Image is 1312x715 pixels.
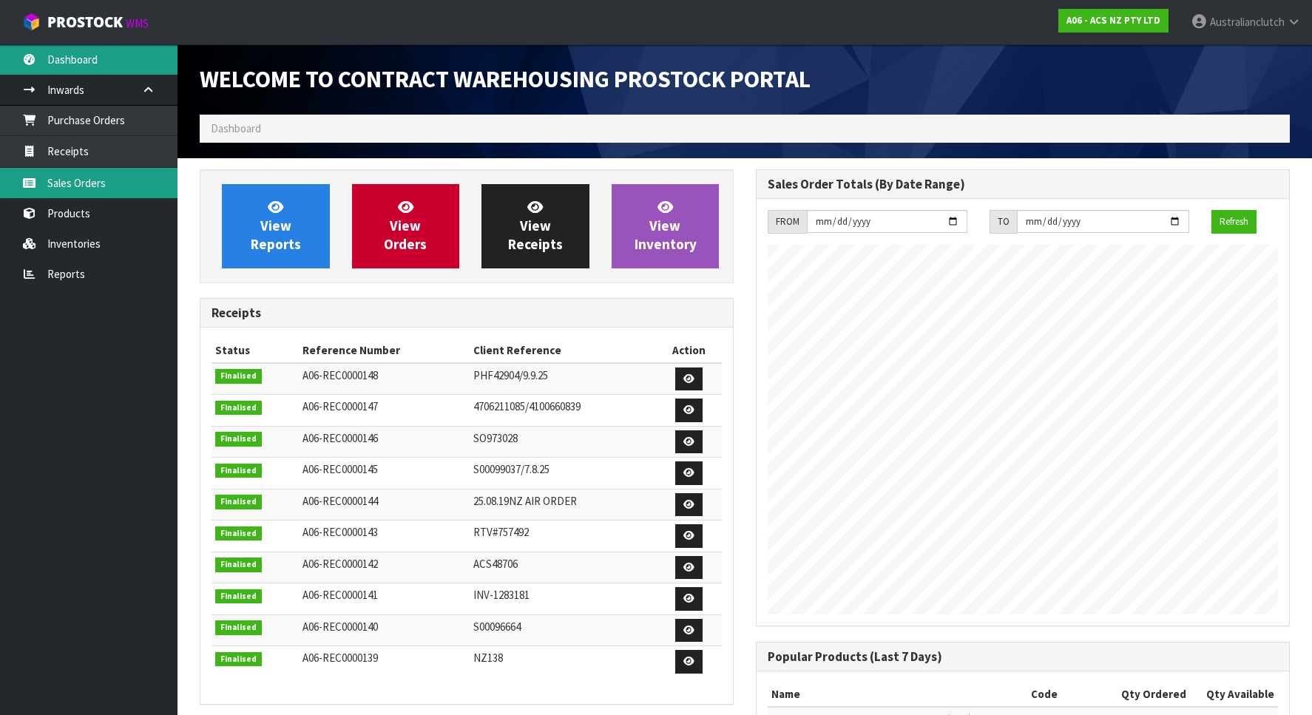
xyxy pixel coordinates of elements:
[302,557,378,571] span: A06-REC0000142
[212,306,722,320] h3: Receipts
[768,682,1027,706] th: Name
[302,525,378,539] span: A06-REC0000143
[656,339,722,362] th: Action
[211,121,261,135] span: Dashboard
[473,494,577,508] span: 25.08.19NZ AIR ORDER
[215,652,262,667] span: Finalised
[302,368,378,382] span: A06-REC0000148
[1027,682,1105,706] th: Code
[473,651,503,665] span: NZ138
[302,651,378,665] span: A06-REC0000139
[302,620,378,634] span: A06-REC0000140
[473,399,581,413] span: 4706211085/4100660839
[302,462,378,476] span: A06-REC0000145
[768,210,807,234] div: FROM
[215,526,262,541] span: Finalised
[1211,210,1257,234] button: Refresh
[299,339,470,362] th: Reference Number
[473,557,518,571] span: ACS48706
[473,588,530,602] span: INV-1283181
[352,184,460,268] a: ViewOrders
[470,339,656,362] th: Client Reference
[212,339,299,362] th: Status
[473,431,518,445] span: SO973028
[302,494,378,508] span: A06-REC0000144
[302,399,378,413] span: A06-REC0000147
[990,210,1017,234] div: TO
[473,462,550,476] span: S00099037/7.8.25
[302,431,378,445] span: A06-REC0000146
[47,13,123,32] span: ProStock
[215,432,262,447] span: Finalised
[481,184,589,268] a: ViewReceipts
[508,198,563,254] span: View Receipts
[215,495,262,509] span: Finalised
[768,650,1278,664] h3: Popular Products (Last 7 Days)
[222,184,330,268] a: ViewReports
[384,198,427,254] span: View Orders
[302,588,378,602] span: A06-REC0000141
[215,620,262,635] span: Finalised
[215,558,262,572] span: Finalised
[1105,682,1189,706] th: Qty Ordered
[215,589,262,604] span: Finalised
[473,368,548,382] span: PHF42904/9.9.25
[473,620,521,634] span: S00096664
[215,464,262,478] span: Finalised
[215,401,262,416] span: Finalised
[1190,682,1278,706] th: Qty Available
[215,369,262,384] span: Finalised
[200,64,811,94] span: Welcome to Contract Warehousing ProStock Portal
[635,198,697,254] span: View Inventory
[1210,15,1285,29] span: Australianclutch
[251,198,301,254] span: View Reports
[1066,14,1160,27] strong: A06 - ACS NZ PTY LTD
[473,525,529,539] span: RTV#757492
[768,177,1278,192] h3: Sales Order Totals (By Date Range)
[22,13,41,31] img: cube-alt.png
[126,16,149,30] small: WMS
[612,184,720,268] a: ViewInventory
